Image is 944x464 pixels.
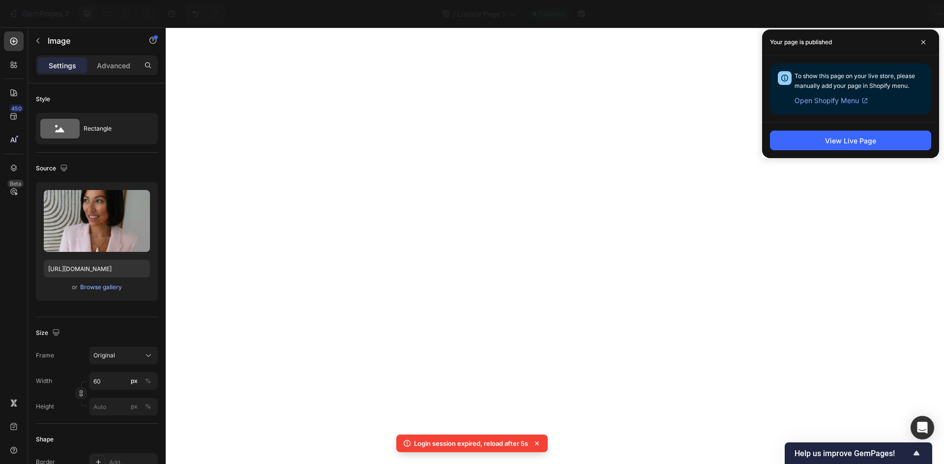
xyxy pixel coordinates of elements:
[36,327,62,340] div: Size
[80,282,122,292] button: Browse gallery
[887,9,912,19] div: Publish
[131,402,138,411] div: px
[851,10,867,18] span: Save
[36,95,50,104] div: Style
[97,60,130,71] p: Advanced
[770,131,931,150] button: View Live Page
[4,4,73,24] button: 7
[795,449,911,458] span: Help us improve GemPages!
[89,347,158,364] button: Original
[414,438,528,448] p: Login session expired, reload after 5s
[770,37,832,47] p: Your page is published
[457,9,505,19] span: Listicle Page 1
[93,351,115,360] span: Original
[453,9,455,19] span: /
[89,398,158,415] input: px%
[84,117,144,140] div: Rectangle
[131,377,138,385] div: px
[9,105,24,112] div: 450
[36,162,70,175] div: Source
[911,416,934,439] div: Open Intercom Messenger
[825,136,876,146] div: View Live Page
[879,4,920,24] button: Publish
[538,9,565,18] span: Published
[64,8,69,20] p: 7
[842,4,875,24] button: Save
[128,401,140,412] button: %
[44,190,150,252] img: preview-image
[142,401,154,412] button: px
[89,372,158,390] input: px%
[36,402,54,411] label: Height
[795,72,915,89] span: To show this page on your live store, please manually add your page in Shopify menu.
[166,27,944,464] iframe: Design area
[795,447,922,459] button: Show survey - Help us improve GemPages!
[128,375,140,387] button: %
[795,95,859,107] span: Open Shopify Menu
[44,260,150,277] input: https://example.com/image.jpg
[49,60,76,71] p: Settings
[48,35,131,47] p: Image
[36,435,54,444] div: Shape
[185,4,225,24] div: Undo/Redo
[36,351,54,360] label: Frame
[36,377,52,385] label: Width
[7,180,24,188] div: Beta
[145,377,151,385] div: %
[145,402,151,411] div: %
[142,375,154,387] button: px
[72,281,78,293] span: or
